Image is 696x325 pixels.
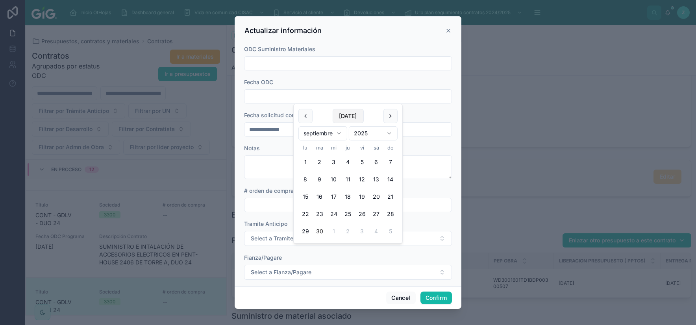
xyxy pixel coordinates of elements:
button: lunes, 1 de septiembre de 2025 [298,155,313,169]
span: Select a Fianza/Pagare [251,268,311,276]
button: viernes, 19 de septiembre de 2025 [355,190,369,204]
button: miércoles, 10 de septiembre de 2025 [327,172,341,187]
button: lunes, 22 de septiembre de 2025 [298,207,313,221]
h3: Actualizar información [244,26,322,35]
button: domingo, 28 de septiembre de 2025 [383,207,398,221]
span: Fecha ODC [244,79,273,85]
button: Today, martes, 30 de septiembre de 2025 [313,224,327,238]
button: Cancel [386,292,415,304]
span: Fianza/Pagare [244,254,282,261]
table: septiembre 2025 [298,144,398,238]
span: Fecha solicitud completa [244,112,310,118]
button: viernes, 26 de septiembre de 2025 [355,207,369,221]
th: jueves [341,144,355,152]
button: Select Button [244,265,452,280]
button: Confirm [420,292,452,304]
button: sábado, 13 de septiembre de 2025 [369,172,383,187]
button: sábado, 6 de septiembre de 2025 [369,155,383,169]
button: miércoles, 3 de septiembre de 2025 [327,155,341,169]
th: lunes [298,144,313,152]
button: miércoles, 1 de octubre de 2025 [327,224,341,238]
button: martes, 16 de septiembre de 2025 [313,190,327,204]
button: domingo, 21 de septiembre de 2025 [383,190,398,204]
button: jueves, 4 de septiembre de 2025 [341,155,355,169]
button: sábado, 20 de septiembre de 2025 [369,190,383,204]
span: # orden de compra [244,187,294,194]
button: martes, 2 de septiembre de 2025 [313,155,327,169]
button: viernes, 3 de octubre de 2025 [355,224,369,238]
button: Select Button [244,231,452,246]
th: viernes [355,144,369,152]
span: ODC Suministro Materiales [244,46,315,52]
button: viernes, 5 de septiembre de 2025 [355,155,369,169]
button: lunes, 8 de septiembre de 2025 [298,172,313,187]
button: domingo, 5 de octubre de 2025 [383,224,398,238]
button: miércoles, 17 de septiembre de 2025 [327,190,341,204]
button: martes, 23 de septiembre de 2025 [313,207,327,221]
th: martes [313,144,327,152]
span: Notas [244,145,260,151]
button: martes, 9 de septiembre de 2025 [313,172,327,187]
button: lunes, 15 de septiembre de 2025 [298,190,313,204]
button: sábado, 27 de septiembre de 2025 [369,207,383,221]
button: domingo, 14 de septiembre de 2025 [383,172,398,187]
button: miércoles, 24 de septiembre de 2025 [327,207,341,221]
th: sábado [369,144,383,152]
button: sábado, 4 de octubre de 2025 [369,224,383,238]
span: Tramite Anticipo [244,220,287,227]
button: jueves, 25 de septiembre de 2025 [341,207,355,221]
button: jueves, 11 de septiembre de 2025 [341,172,355,187]
button: viernes, 12 de septiembre de 2025 [355,172,369,187]
button: domingo, 7 de septiembre de 2025 [383,155,398,169]
button: jueves, 2 de octubre de 2025 [341,224,355,238]
button: lunes, 29 de septiembre de 2025 [298,224,313,238]
span: Select a Tramite Anticipo [251,235,317,242]
button: [DATE] [332,109,363,123]
th: domingo [383,144,398,152]
th: miércoles [327,144,341,152]
button: jueves, 18 de septiembre de 2025 [341,190,355,204]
